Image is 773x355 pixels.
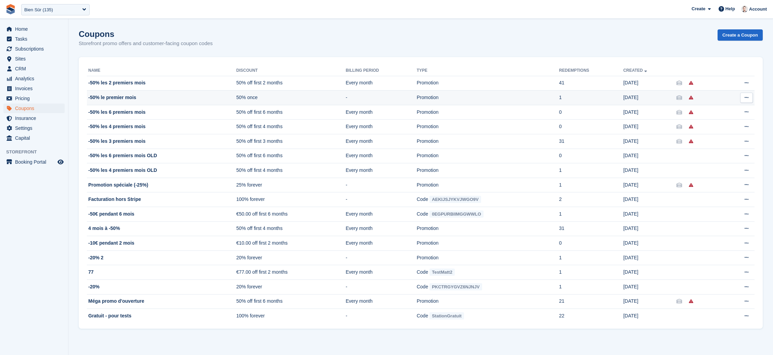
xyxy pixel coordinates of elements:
[236,280,346,295] td: 20% forever
[236,221,346,236] td: 50% off first 4 months
[236,178,346,192] td: 25% forever
[3,74,65,83] a: menu
[15,84,56,93] span: Invoices
[417,91,559,105] td: Promotion
[623,280,677,295] td: [DATE]
[236,149,346,163] td: 50% off first 6 months
[236,120,346,134] td: 50% off first 4 months
[417,120,559,134] td: Promotion
[559,76,623,91] td: 41
[623,192,677,207] td: [DATE]
[56,158,65,166] a: Preview store
[3,24,65,34] a: menu
[87,149,236,163] td: -50% les 6 premiers mois OLD
[417,163,559,178] td: Promotion
[87,91,236,105] td: -50% le premier mois
[417,294,559,309] td: Promotion
[623,105,677,120] td: [DATE]
[87,178,236,192] td: Promotion spéciale (-25%)
[3,113,65,123] a: menu
[429,210,484,218] span: 0EGPURBIIMGGWWLO
[3,34,65,44] a: menu
[6,149,68,155] span: Storefront
[346,178,417,192] td: -
[623,265,677,280] td: [DATE]
[417,250,559,265] td: Promotion
[15,157,56,167] span: Booking Portal
[87,207,236,222] td: -50€ pendant 6 mois
[346,76,417,91] td: Every month
[236,65,346,76] th: Discount
[236,265,346,280] td: €77.00 off first 2 months
[559,91,623,105] td: 1
[346,91,417,105] td: -
[236,236,346,251] td: €10.00 off first 2 months
[236,163,346,178] td: 50% off first 4 months
[559,294,623,309] td: 21
[559,207,623,222] td: 1
[623,207,677,222] td: [DATE]
[417,265,559,280] td: Code
[236,294,346,309] td: 50% off first 6 months
[623,134,677,149] td: [DATE]
[623,120,677,134] td: [DATE]
[718,29,763,41] a: Create a Coupon
[87,221,236,236] td: 4 mois à -50%
[559,134,623,149] td: 31
[559,120,623,134] td: 0
[87,163,236,178] td: -50% les 4 premiers mois OLD
[417,236,559,251] td: Promotion
[417,76,559,91] td: Promotion
[346,294,417,309] td: Every month
[417,192,559,207] td: Code
[236,105,346,120] td: 50% off first 6 months
[15,94,56,103] span: Pricing
[236,250,346,265] td: 20% forever
[559,280,623,295] td: 1
[417,105,559,120] td: Promotion
[559,250,623,265] td: 1
[623,68,648,73] a: Created
[3,64,65,73] a: menu
[3,133,65,143] a: menu
[623,294,677,309] td: [DATE]
[417,207,559,222] td: Code
[15,64,56,73] span: CRM
[87,134,236,149] td: -50% les 3 premiers mois
[429,269,455,276] span: TestMatt2
[559,265,623,280] td: 1
[87,120,236,134] td: -50% les 4 premiers mois
[346,221,417,236] td: Every month
[87,105,236,120] td: -50% les 6 premiers mois
[87,236,236,251] td: -10€ pendant 2 mois
[346,236,417,251] td: Every month
[559,221,623,236] td: 31
[346,280,417,295] td: -
[236,134,346,149] td: 50% off first 3 months
[417,178,559,192] td: Promotion
[79,29,213,39] h1: Coupons
[3,123,65,133] a: menu
[346,207,417,222] td: Every month
[87,294,236,309] td: Méga promo d'ouverture
[559,149,623,163] td: 0
[87,76,236,91] td: -50% les 2 premiers mois
[559,178,623,192] td: 1
[15,34,56,44] span: Tasks
[3,44,65,54] a: menu
[236,91,346,105] td: 50% once
[417,149,559,163] td: Promotion
[559,192,623,207] td: 2
[346,163,417,178] td: Every month
[236,76,346,91] td: 50% off first 2 months
[623,178,677,192] td: [DATE]
[87,265,236,280] td: 77
[3,94,65,103] a: menu
[15,133,56,143] span: Capital
[417,221,559,236] td: Promotion
[429,283,482,290] span: PKCTRGYGVZ6NJNJV
[236,309,346,323] td: 100% forever
[3,54,65,64] a: menu
[15,54,56,64] span: Sites
[623,309,677,323] td: [DATE]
